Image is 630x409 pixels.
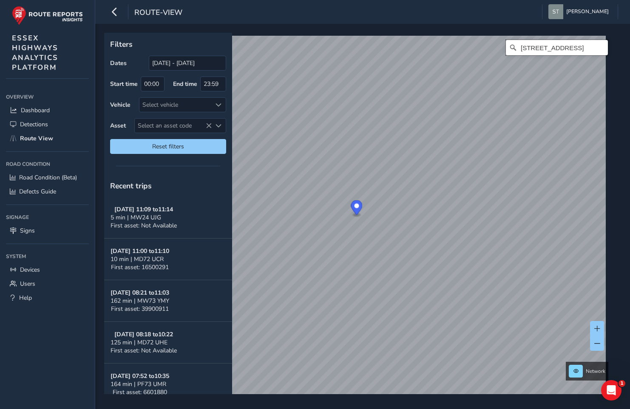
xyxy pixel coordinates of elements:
button: [DATE] 07:52 to10:35164 min | PF73 UMRFirst asset: 6601880 [104,364,232,405]
button: [DATE] 08:18 to10:22125 min | MD72 UHEFirst asset: Not Available [104,322,232,364]
strong: [DATE] 07:52 to 10:35 [111,372,169,380]
div: Select vehicle [139,98,212,112]
span: [PERSON_NAME] [566,4,609,19]
a: Users [6,277,89,291]
span: Network [586,368,605,375]
span: First asset: Not Available [111,222,177,230]
input: Search [506,40,608,55]
strong: [DATE] 11:00 to 11:10 [111,247,169,255]
span: Route View [20,134,53,142]
span: Select an asset code [135,119,212,133]
span: Dashboard [21,106,50,114]
div: Signage [6,211,89,224]
span: Devices [20,266,40,274]
label: Vehicle [110,101,131,109]
span: First asset: Not Available [111,347,177,355]
span: ESSEX HIGHWAYS ANALYTICS PLATFORM [12,33,58,72]
div: System [6,250,89,263]
strong: [DATE] 08:21 to 11:03 [111,289,169,297]
a: Devices [6,263,89,277]
a: Road Condition (Beta) [6,170,89,185]
a: Dashboard [6,103,89,117]
span: Help [19,294,32,302]
a: Help [6,291,89,305]
label: Start time [110,80,138,88]
label: End time [173,80,197,88]
iframe: Intercom live chat [601,380,621,400]
a: Defects Guide [6,185,89,199]
span: 10 min | MD72 UCR [111,255,164,263]
label: Dates [110,59,127,67]
div: Road Condition [6,158,89,170]
button: [DATE] 08:21 to11:03162 min | MW73 YMYFirst asset: 39900911 [104,280,232,322]
label: Asset [110,122,126,130]
strong: [DATE] 11:09 to 11:14 [114,205,173,213]
button: [DATE] 11:09 to11:145 min | MW24 UJGFirst asset: Not Available [104,197,232,239]
span: Road Condition (Beta) [19,173,77,182]
p: Filters [110,39,226,50]
span: Detections [20,120,48,128]
span: Recent trips [110,181,152,191]
span: 1 [619,380,625,387]
a: Detections [6,117,89,131]
img: rr logo [12,6,83,25]
img: diamond-layout [548,4,563,19]
div: Select an asset code [212,119,226,133]
a: Signs [6,224,89,238]
button: [DATE] 11:00 to11:1010 min | MD72 UCRFirst asset: 16500291 [104,239,232,280]
span: 125 min | MD72 UHE [111,338,167,347]
div: Overview [6,91,89,103]
span: First asset: 6601880 [113,388,167,396]
strong: [DATE] 08:18 to 10:22 [114,330,173,338]
span: First asset: 16500291 [111,263,169,271]
a: Route View [6,131,89,145]
span: 164 min | PF73 UMR [111,380,166,388]
span: Users [20,280,35,288]
span: 5 min | MW24 UJG [111,213,161,222]
button: [PERSON_NAME] [548,4,612,19]
span: 162 min | MW73 YMY [111,297,169,305]
span: Signs [20,227,35,235]
span: route-view [134,7,182,19]
button: Reset filters [110,139,226,154]
span: Reset filters [116,142,220,151]
span: First asset: 39900911 [111,305,169,313]
canvas: Map [107,36,606,404]
span: Defects Guide [19,187,56,196]
div: Map marker [351,200,363,218]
